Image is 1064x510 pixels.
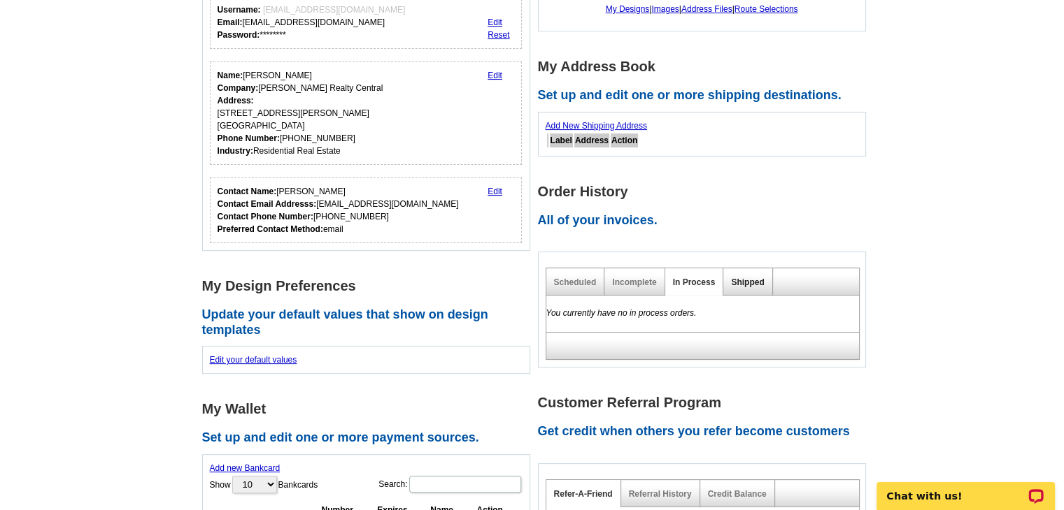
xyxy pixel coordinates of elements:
[629,489,692,499] a: Referral History
[538,184,874,199] h1: Order History
[488,71,502,80] a: Edit
[574,133,609,147] th: Address
[554,489,613,499] a: Refer-A-Friend
[218,96,254,105] strong: Address:
[488,30,509,40] a: Reset
[218,133,280,143] strong: Phone Number:
[538,424,874,439] h2: Get credit when others you refer become customers
[218,17,243,27] strong: Email:
[218,199,317,209] strong: Contact Email Addresss:
[488,17,502,27] a: Edit
[867,466,1064,510] iframe: LiveChat chat widget
[538,395,874,410] h1: Customer Referral Program
[218,185,459,235] div: [PERSON_NAME] [EMAIL_ADDRESS][DOMAIN_NAME] [PHONE_NUMBER] email
[538,88,874,103] h2: Set up and edit one or more shipping destinations.
[611,133,638,147] th: Action
[210,177,523,243] div: Who should we contact regarding order issues?
[202,307,538,337] h2: Update your default values that show on design templates
[681,4,732,14] a: Address Files
[202,402,538,416] h1: My Wallet
[218,187,277,196] strong: Contact Name:
[202,430,538,446] h2: Set up and edit one or more payment sources.
[263,5,405,15] span: [EMAIL_ADDRESS][DOMAIN_NAME]
[651,4,679,14] a: Images
[708,489,767,499] a: Credit Balance
[612,277,656,287] a: Incomplete
[210,61,523,165] div: Your personal details.
[550,133,573,147] th: Label
[232,476,277,493] select: ShowBankcards
[210,355,297,365] a: Edit your default values
[218,146,253,156] strong: Industry:
[218,5,261,15] strong: Username:
[218,71,243,80] strong: Name:
[218,224,323,234] strong: Preferred Contact Method:
[606,4,650,14] a: My Designs
[731,277,764,287] a: Shipped
[546,121,647,131] a: Add New Shipping Address
[538,59,874,74] h1: My Address Book
[409,476,521,493] input: Search:
[554,277,597,287] a: Scheduled
[546,308,697,318] em: You currently have no in process orders.
[735,4,798,14] a: Route Selections
[378,474,522,494] label: Search:
[218,83,259,93] strong: Company:
[218,30,260,40] strong: Password:
[210,474,318,495] label: Show Bankcards
[218,69,383,157] div: [PERSON_NAME] [PERSON_NAME] Realty Central [STREET_ADDRESS][PERSON_NAME] [GEOGRAPHIC_DATA] [PHONE...
[218,212,313,221] strong: Contact Phone Number:
[210,463,281,473] a: Add new Bankcard
[673,277,716,287] a: In Process
[202,279,538,293] h1: My Design Preferences
[538,213,874,228] h2: All of your invoices.
[488,187,502,196] a: Edit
